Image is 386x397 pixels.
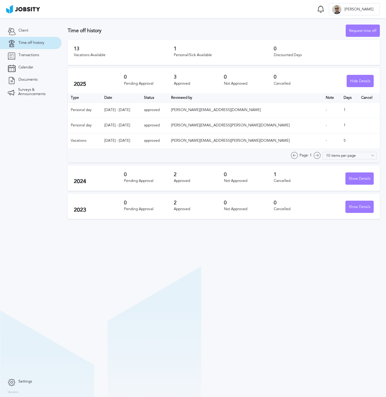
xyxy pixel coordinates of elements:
[74,207,124,213] h2: 2023
[358,93,380,102] th: Cancel
[340,118,358,133] td: 1
[329,3,380,15] button: A[PERSON_NAME]
[341,7,376,12] span: [PERSON_NAME]
[74,81,124,87] h2: 2025
[18,380,32,384] span: Settings
[224,82,274,86] div: Not Approved
[124,74,174,80] h3: 0
[340,102,358,118] td: 1
[274,46,374,52] h3: 0
[274,207,324,211] div: Cancelled
[74,46,174,52] h3: 13
[174,82,224,86] div: Approved
[224,172,274,177] h3: 0
[74,53,174,57] div: Vacations Available
[141,93,168,102] th: Toggle SortBy
[171,108,261,112] span: [PERSON_NAME][EMAIL_ADDRESS][DOMAIN_NAME]
[68,102,101,118] td: Personal day
[141,118,168,133] td: approved
[300,153,312,158] span: Page: 1
[224,207,274,211] div: Not Approved
[174,172,224,177] h3: 2
[174,200,224,206] h3: 2
[18,65,33,70] span: Calendar
[174,46,274,52] h3: 1
[168,93,323,102] th: Toggle SortBy
[174,207,224,211] div: Approved
[326,123,327,127] span: -
[174,53,274,57] div: Personal/Sick Available
[68,133,101,148] td: Vacations
[18,53,39,57] span: Transactions
[323,93,340,102] th: Toggle SortBy
[68,93,101,102] th: Type
[141,102,168,118] td: approved
[68,28,346,33] h3: Time off history
[274,200,324,206] h3: 0
[347,75,374,87] button: Hide Details
[8,391,19,394] label: Version:
[124,207,174,211] div: Pending Approval
[326,138,327,143] span: -
[345,172,374,185] button: Show Details
[18,41,44,45] span: Time off history
[101,118,141,133] td: [DATE] - [DATE]
[18,78,38,82] span: Documents
[274,82,324,86] div: Cancelled
[224,74,274,80] h3: 0
[124,172,174,177] h3: 0
[224,200,274,206] h3: 0
[101,93,141,102] th: Toggle SortBy
[74,178,124,185] h2: 2024
[124,179,174,183] div: Pending Approval
[274,74,324,80] h3: 0
[141,133,168,148] td: approved
[18,29,28,33] span: Client
[347,75,373,87] div: Hide Details
[124,200,174,206] h3: 0
[68,118,101,133] td: Personal day
[171,138,290,143] span: [PERSON_NAME][EMAIL_ADDRESS][PERSON_NAME][DOMAIN_NAME]
[224,179,274,183] div: Not Approved
[18,88,54,96] span: Surveys & Announcements
[174,179,224,183] div: Approved
[124,82,174,86] div: Pending Approval
[346,25,380,37] div: Request time off
[326,108,327,112] span: -
[174,74,224,80] h3: 3
[6,5,40,13] img: ab4bad089aa723f57921c736e9817d99.png
[346,25,380,37] button: Request time off
[274,53,374,57] div: Discounted Days
[274,179,324,183] div: Cancelled
[345,201,374,213] button: Show Details
[332,5,341,14] div: A
[101,102,141,118] td: [DATE] - [DATE]
[171,123,290,127] span: [PERSON_NAME][EMAIL_ADDRESS][PERSON_NAME][DOMAIN_NAME]
[274,172,324,177] h3: 1
[340,93,358,102] th: Days
[340,133,358,148] td: 5
[101,133,141,148] td: [DATE] - [DATE]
